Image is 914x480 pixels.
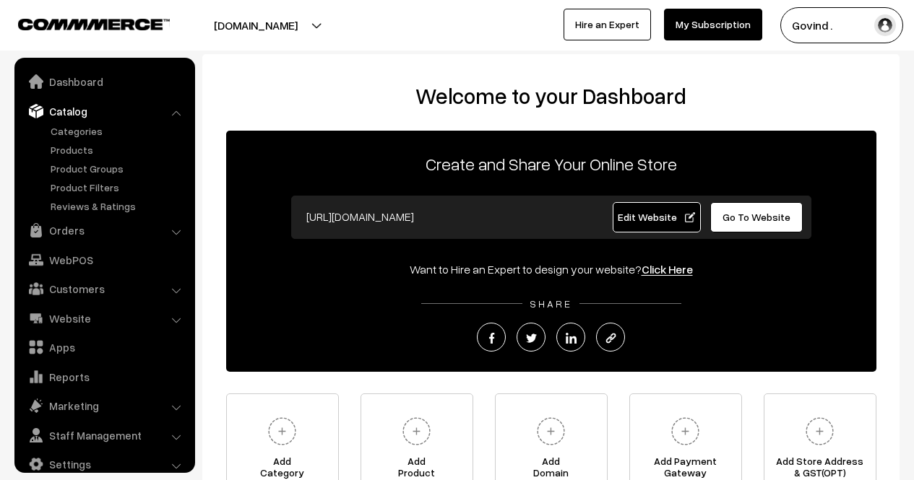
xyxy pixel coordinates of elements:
a: Orders [18,217,190,243]
h2: Welcome to your Dashboard [217,83,885,109]
a: Product Groups [47,161,190,176]
a: Settings [18,451,190,477]
span: SHARE [522,297,579,310]
a: Edit Website [613,202,701,232]
a: Click Here [642,262,693,276]
a: Staff Management [18,422,190,448]
a: COMMMERCE [18,14,145,32]
button: [DOMAIN_NAME] [163,7,348,43]
button: Govind . [780,7,903,43]
a: Catalog [18,98,190,124]
a: Customers [18,276,190,302]
a: My Subscription [664,9,762,40]
img: COMMMERCE [18,19,170,30]
div: Want to Hire an Expert to design your website? [226,261,876,278]
img: plus.svg [665,411,705,451]
a: Dashboard [18,69,190,95]
img: plus.svg [397,411,436,451]
a: Hire an Expert [564,9,651,40]
span: Go To Website [723,211,790,223]
a: Website [18,305,190,331]
img: plus.svg [531,411,571,451]
a: Categories [47,123,190,139]
img: plus.svg [800,411,840,451]
img: plus.svg [262,411,302,451]
a: Reviews & Ratings [47,198,190,214]
a: Marketing [18,393,190,419]
a: WebPOS [18,247,190,273]
span: Edit Website [618,211,695,223]
a: Go To Website [710,202,803,232]
a: Apps [18,334,190,360]
a: Reports [18,364,190,390]
img: user [874,14,896,36]
a: Product Filters [47,180,190,195]
a: Products [47,142,190,157]
p: Create and Share Your Online Store [226,151,876,177]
